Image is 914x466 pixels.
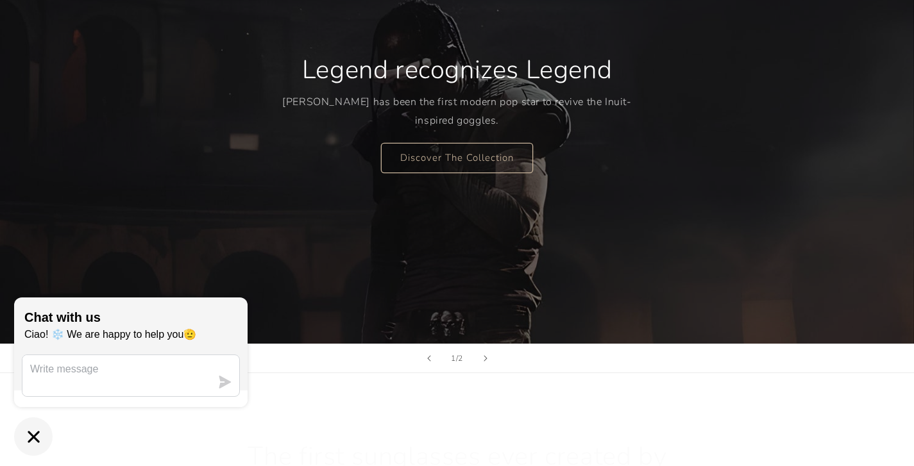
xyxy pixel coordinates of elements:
p: [PERSON_NAME] has been the first modern pop star to revive the Inuit-inspired goggles. [282,93,632,130]
inbox-online-store-chat: Shopify online store chat [10,297,251,456]
a: Discover The Collection [381,142,533,172]
button: Next slide [471,344,500,372]
h2: Legend recognizes Legend [302,53,612,87]
span: / [456,352,459,365]
span: 2 [458,352,463,365]
span: 1 [451,352,456,365]
button: Previous slide [415,344,443,372]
